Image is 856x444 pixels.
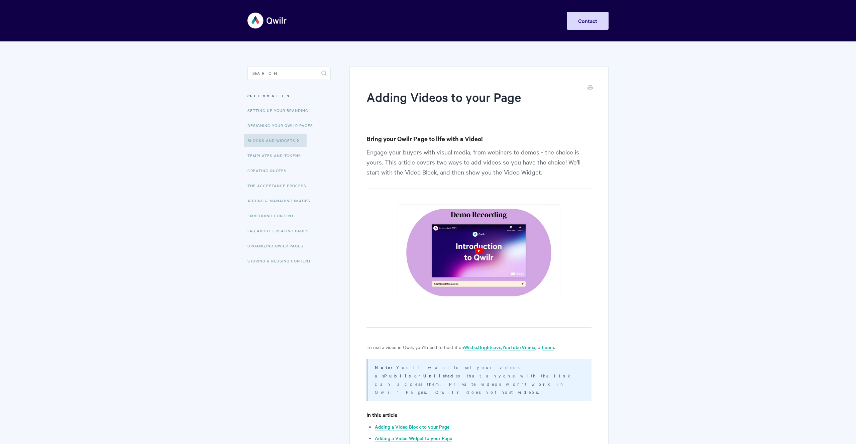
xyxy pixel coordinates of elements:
[478,344,501,351] a: Brightcove
[375,364,396,370] strong: Note:
[375,435,452,442] a: Adding a Video Widget to your Page
[375,363,583,396] p: You'll want to set your videos as or so that anyone with the link can access them. Private videos...
[247,254,316,267] a: Storing & Reusing Content
[366,147,592,189] p: Engage your buyers with visual media, from webinars to demos - the choice is yours. This article ...
[247,119,318,132] a: Designing Your Qwilr Pages
[247,194,315,207] a: Adding & Managing Images
[375,423,449,431] a: Adding a Video Block to your Page
[398,204,560,300] img: file-tgRr2cBvUm.png
[366,343,592,351] p: To use a video in Qwilr, you'll need to host it on , , , , or .
[247,90,331,102] h3: Categories
[542,344,554,351] a: Loom
[247,209,299,222] a: Embedding Content
[366,411,592,419] h4: In this article
[366,89,581,117] h1: Adding Videos to your Page
[384,372,414,379] strong: Public
[366,134,592,143] h3: Bring your Qwilr Page to life with a Video!
[567,12,609,30] a: Contact
[423,372,456,379] strong: Unlisted
[464,344,477,351] a: Wistia
[522,344,535,351] a: Vimeo
[247,164,292,177] a: Creating Quotes
[247,179,311,192] a: The Acceptance Process
[247,104,313,117] a: Setting up your Branding
[247,239,308,252] a: Organizing Qwilr Pages
[247,67,331,80] input: Search
[502,344,521,351] a: YouTube
[247,8,287,33] img: Qwilr Help Center
[587,85,593,92] a: Print this Article
[247,224,314,237] a: FAQ About Creating Pages
[244,134,307,147] a: Blocks and Widgets
[247,149,306,162] a: Templates and Tokens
